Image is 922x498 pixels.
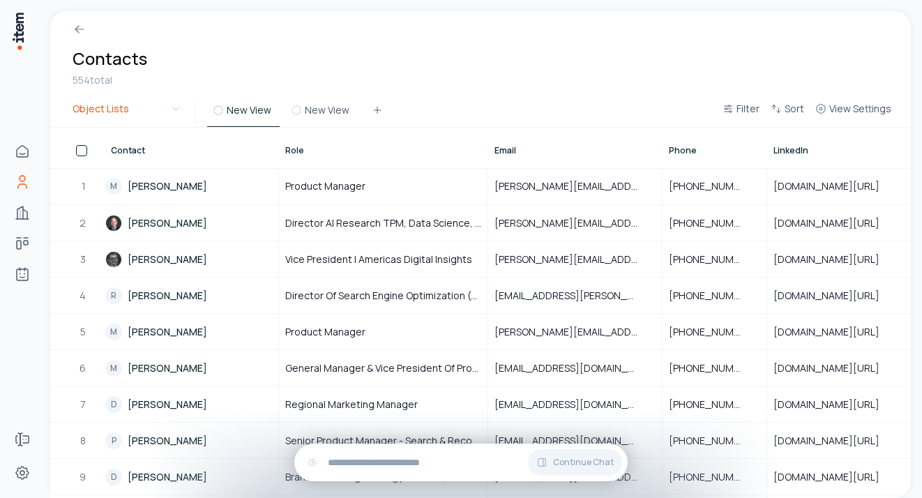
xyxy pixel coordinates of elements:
span: [EMAIL_ADDRESS][DOMAIN_NAME] [494,398,656,412]
span: [PHONE_NUMBER] [669,179,760,193]
span: [DOMAIN_NAME][URL] [773,179,896,193]
span: LinkedIn [773,145,808,156]
button: View Settings [810,100,897,126]
span: [PHONE_NUMBER] [669,398,760,412]
span: View Settings [829,102,891,116]
button: Filter [717,100,765,126]
a: R[PERSON_NAME] [105,278,278,312]
span: [EMAIL_ADDRESS][PERSON_NAME][DOMAIN_NAME] [494,289,656,303]
span: 1 [82,179,87,193]
span: Continue Chat [553,457,614,468]
img: Brian O'horo [105,215,122,232]
a: [PERSON_NAME] [105,206,278,240]
div: M [105,324,122,340]
a: [PERSON_NAME] [105,242,278,276]
span: 8 [80,434,87,448]
a: Contacts [8,168,36,196]
a: P[PERSON_NAME] [105,423,278,458]
span: Phone [669,145,697,156]
span: [PHONE_NUMBER] [669,434,760,448]
a: M[PERSON_NAME] [105,351,278,385]
div: P [105,432,122,449]
span: Role [285,145,304,156]
a: Settings [8,459,36,487]
a: deals [8,229,36,257]
span: 9 [80,470,87,484]
span: 6 [80,361,87,375]
span: [PHONE_NUMBER] [669,325,760,339]
span: [DOMAIN_NAME][URL] [773,216,896,230]
a: M[PERSON_NAME] [105,169,278,204]
div: 554 total [73,73,147,88]
button: Continue Chat [528,449,622,476]
a: Forms [8,425,36,453]
span: [PHONE_NUMBER] [669,470,760,484]
span: Sort [785,102,804,116]
span: Email [494,145,516,156]
span: 2 [80,216,87,230]
a: Home [8,137,36,165]
span: Product Manager [285,179,365,193]
span: [PERSON_NAME][EMAIL_ADDRESS][PERSON_NAME][DOMAIN_NAME] [494,325,656,339]
div: M [105,360,122,377]
a: Agents [8,260,36,288]
span: Product Manager [285,325,365,339]
div: M [105,178,122,195]
a: M[PERSON_NAME] [105,315,278,349]
button: New View [207,102,280,127]
span: Contact [111,145,145,156]
h1: Contacts [73,47,147,70]
span: [DOMAIN_NAME][URL] [773,470,896,484]
div: Continue Chat [294,444,628,481]
span: 3 [80,252,87,266]
span: [DOMAIN_NAME][URL] [773,434,896,448]
span: [PERSON_NAME][EMAIL_ADDRESS][PERSON_NAME][DOMAIN_NAME] [494,252,656,266]
span: [PHONE_NUMBER] [669,361,760,375]
span: Filter [736,102,759,116]
button: New View [285,102,358,127]
span: [EMAIL_ADDRESS][DOMAIN_NAME] [494,434,656,448]
span: [DOMAIN_NAME][URL] [773,325,896,339]
span: [DOMAIN_NAME][URL] [773,398,896,412]
a: Companies [8,199,36,227]
span: 4 [80,289,87,303]
div: D [105,469,122,485]
span: Senior Product Manager - Search & Recommendations [285,434,481,448]
span: 7 [80,398,87,412]
div: R [105,287,122,304]
span: Director AI Research TPM, Data Science, and Data Engineering [285,216,481,230]
span: Brand Marketing Strategy Director, Public Affairs & Access [285,470,481,484]
a: D[PERSON_NAME] [105,387,278,421]
span: [DOMAIN_NAME][URL] [773,289,896,303]
span: Vice President | Americas Digital Insights [285,252,472,266]
img: Item Brain Logo [11,11,25,51]
span: [PHONE_NUMBER] [669,289,760,303]
span: Director Of Search Engine Optimization (seo) [285,289,481,303]
button: Sort [765,100,810,126]
span: 5 [80,325,87,339]
span: General Manager & Vice President Of Product [285,361,481,375]
span: [PHONE_NUMBER] [669,216,760,230]
div: D [105,396,122,413]
span: [DOMAIN_NAME][URL] [773,252,896,266]
span: [PERSON_NAME][EMAIL_ADDRESS][PERSON_NAME][DOMAIN_NAME] [494,179,656,193]
a: D[PERSON_NAME] [105,460,278,494]
span: [EMAIL_ADDRESS][DOMAIN_NAME] [494,361,656,375]
span: Regional Marketing Manager [285,398,418,412]
img: Kerry Sims [105,251,122,268]
span: [DOMAIN_NAME][URL] [773,361,896,375]
span: [PHONE_NUMBER] [669,252,760,266]
span: [PERSON_NAME][EMAIL_ADDRESS][PERSON_NAME][DOMAIN_NAME] [494,216,656,230]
